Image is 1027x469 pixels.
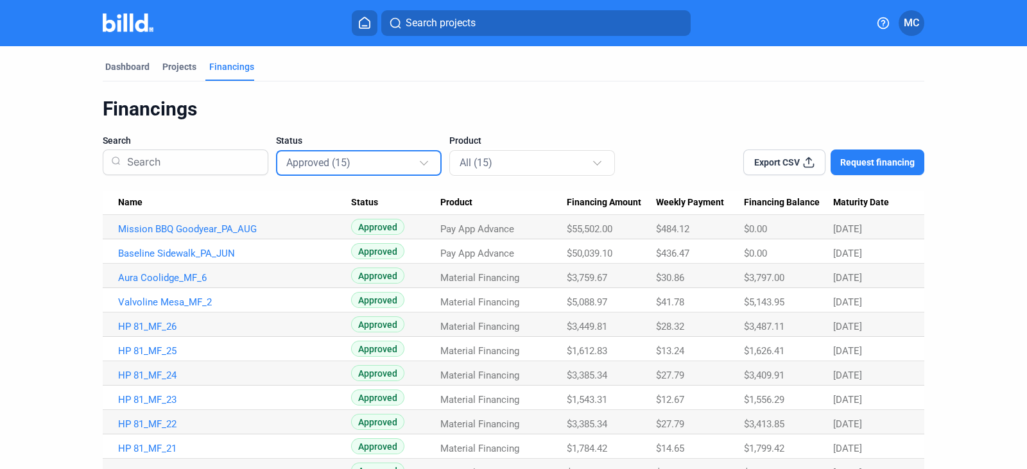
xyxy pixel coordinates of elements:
span: Material Financing [440,321,519,332]
span: Material Financing [440,296,519,308]
span: Approved [351,341,404,357]
a: HP 81_MF_25 [118,345,351,357]
span: $27.79 [656,418,684,430]
span: Approved [351,414,404,430]
span: Approved [351,316,404,332]
span: Approved [351,292,404,308]
span: [DATE] [833,345,862,357]
a: Mission BBQ Goodyear_PA_AUG [118,223,351,235]
span: [DATE] [833,248,862,259]
span: $1,612.83 [567,345,607,357]
span: $3,759.67 [567,272,607,284]
div: Dashboard [105,60,150,73]
span: $1,543.31 [567,394,607,405]
span: [DATE] [833,443,862,454]
span: Name [118,197,142,209]
span: Weekly Payment [656,197,724,209]
span: Pay App Advance [440,248,514,259]
div: Weekly Payment [656,197,745,209]
span: [DATE] [833,223,862,235]
a: HP 81_MF_23 [118,394,351,405]
span: $27.79 [656,370,684,381]
span: $1,799.42 [744,443,784,454]
span: $5,088.97 [567,296,607,308]
span: [DATE] [833,321,862,332]
span: $0.00 [744,223,767,235]
div: Status [351,197,440,209]
div: Maturity Date [833,197,909,209]
span: $50,039.10 [567,248,612,259]
div: Financings [103,97,924,121]
span: $3,797.00 [744,272,784,284]
span: Approved [351,389,404,405]
span: Pay App Advance [440,223,514,235]
span: $436.47 [656,248,689,259]
span: $28.32 [656,321,684,332]
span: $12.67 [656,394,684,405]
span: Search [103,134,131,147]
span: MC [904,15,919,31]
div: Financing Balance [744,197,833,209]
span: Financing Balance [744,197,820,209]
a: HP 81_MF_21 [118,443,351,454]
span: $1,784.42 [567,443,607,454]
span: $55,502.00 [567,223,612,235]
span: Approved [351,243,404,259]
span: $0.00 [744,248,767,259]
mat-select-trigger: Approved (15) [286,157,350,169]
span: Financing Amount [567,197,641,209]
span: Search projects [406,15,476,31]
button: Request financing [831,149,924,175]
span: Approved [351,219,404,235]
span: [DATE] [833,370,862,381]
span: Material Financing [440,394,519,405]
img: Billd Company Logo [103,13,153,32]
span: $3,449.81 [567,321,607,332]
span: Material Financing [440,272,519,284]
a: Aura Coolidge_MF_6 [118,272,351,284]
span: $41.78 [656,296,684,308]
span: $13.24 [656,345,684,357]
span: $3,413.85 [744,418,784,430]
button: MC [899,10,924,36]
a: HP 81_MF_26 [118,321,351,332]
span: $3,385.34 [567,418,607,430]
span: Approved [351,268,404,284]
span: $5,143.95 [744,296,784,308]
span: Material Financing [440,443,519,454]
mat-select-trigger: All (15) [460,157,492,169]
span: $484.12 [656,223,689,235]
span: $30.86 [656,272,684,284]
span: Status [276,134,302,147]
span: $3,409.91 [744,370,784,381]
div: Name [118,197,351,209]
span: Approved [351,438,404,454]
a: Valvoline Mesa_MF_2 [118,296,351,308]
span: Approved [351,365,404,381]
span: [DATE] [833,272,862,284]
span: [DATE] [833,296,862,308]
button: Search projects [381,10,691,36]
div: Financing Amount [567,197,656,209]
span: [DATE] [833,418,862,430]
input: Search [122,146,260,179]
span: Material Financing [440,370,519,381]
span: Material Financing [440,345,519,357]
span: Request financing [840,156,915,169]
a: HP 81_MF_24 [118,370,351,381]
span: Maturity Date [833,197,889,209]
span: $3,385.34 [567,370,607,381]
span: Material Financing [440,418,519,430]
button: Export CSV [743,149,825,175]
span: $14.65 [656,443,684,454]
div: Product [440,197,567,209]
span: Product [449,134,481,147]
span: Export CSV [754,156,800,169]
span: [DATE] [833,394,862,405]
div: Projects [162,60,196,73]
span: Product [440,197,472,209]
span: $1,626.41 [744,345,784,357]
span: $1,556.29 [744,394,784,405]
span: $3,487.11 [744,321,784,332]
span: Status [351,197,378,209]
